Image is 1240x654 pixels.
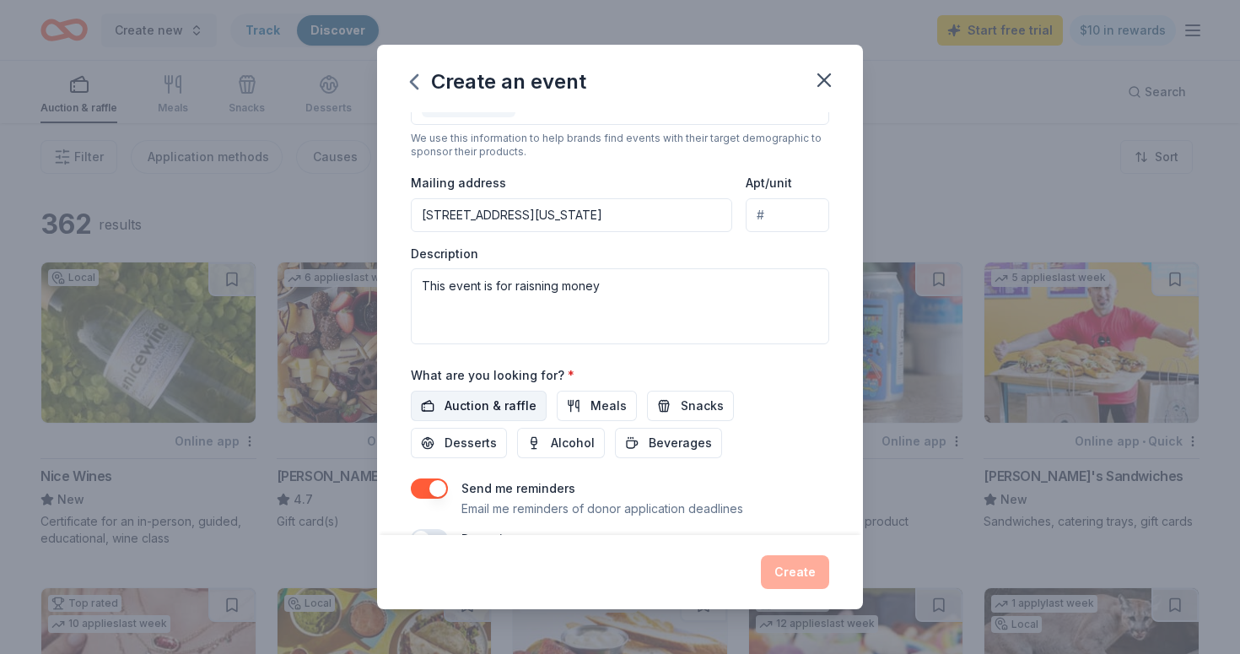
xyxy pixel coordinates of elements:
[551,433,595,453] span: Alcohol
[615,428,722,458] button: Beverages
[590,396,627,416] span: Meals
[746,175,792,192] label: Apt/unit
[411,68,586,95] div: Create an event
[411,367,574,384] label: What are you looking for?
[557,391,637,421] button: Meals
[746,198,829,232] input: #
[411,268,829,344] textarea: This event is for raisning money
[411,391,547,421] button: Auction & raffle
[681,396,724,416] span: Snacks
[445,433,497,453] span: Desserts
[517,428,605,458] button: Alcohol
[445,396,536,416] span: Auction & raffle
[647,391,734,421] button: Snacks
[461,499,743,519] p: Email me reminders of donor application deadlines
[411,198,732,232] input: Enter a US address
[461,481,575,495] label: Send me reminders
[411,132,829,159] div: We use this information to help brands find events with their target demographic to sponsor their...
[649,433,712,453] span: Beverages
[411,175,506,192] label: Mailing address
[461,532,555,546] label: Recurring event
[411,246,478,262] label: Description
[411,428,507,458] button: Desserts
